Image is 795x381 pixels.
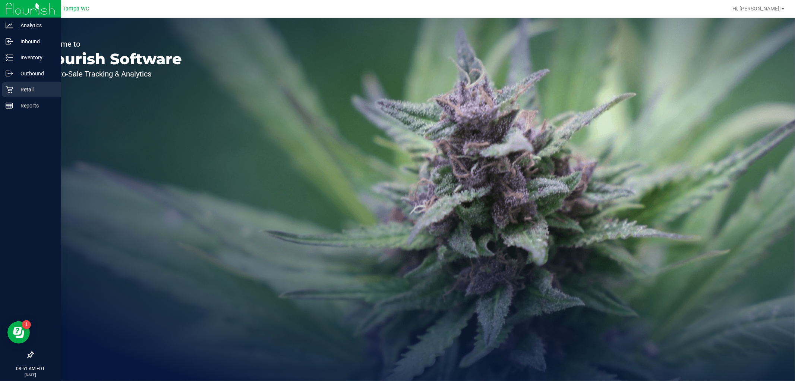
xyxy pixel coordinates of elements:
[40,40,182,48] p: Welcome to
[6,86,13,93] inline-svg: Retail
[6,102,13,109] inline-svg: Reports
[40,51,182,66] p: Flourish Software
[22,320,31,329] iframe: Resource center unread badge
[13,101,58,110] p: Reports
[13,53,58,62] p: Inventory
[6,38,13,45] inline-svg: Inbound
[13,69,58,78] p: Outbound
[63,6,89,12] span: Tampa WC
[6,70,13,77] inline-svg: Outbound
[3,372,58,378] p: [DATE]
[13,21,58,30] p: Analytics
[732,6,781,12] span: Hi, [PERSON_NAME]!
[3,365,58,372] p: 08:51 AM EDT
[13,85,58,94] p: Retail
[6,54,13,61] inline-svg: Inventory
[7,321,30,344] iframe: Resource center
[6,22,13,29] inline-svg: Analytics
[13,37,58,46] p: Inbound
[40,70,182,78] p: Seed-to-Sale Tracking & Analytics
